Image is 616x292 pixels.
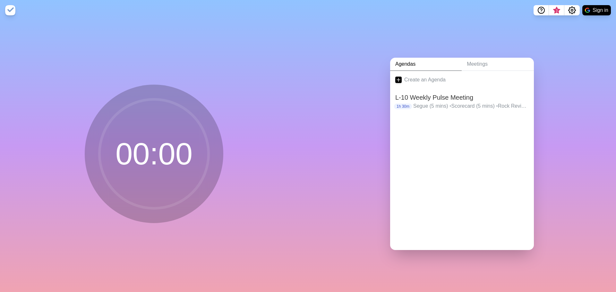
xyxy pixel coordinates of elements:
[496,103,498,109] span: •
[5,5,15,15] img: timeblocks logo
[462,58,534,71] a: Meetings
[449,103,451,109] span: •
[394,104,412,109] p: 1h 30m
[534,5,549,15] button: Help
[549,5,564,15] button: What’s new
[413,102,529,110] p: Segue (5 mins) Scorecard (5 mins) Rock Review (5 mins) Customer/Employee Headlines (5 mins) To Do...
[390,58,462,71] a: Agendas
[390,71,534,89] a: Create an Agenda
[395,93,529,102] h2: L-10 Weekly Pulse Meeting
[585,8,590,13] img: google logo
[582,5,611,15] button: Sign in
[564,5,580,15] button: Settings
[554,8,559,13] span: 3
